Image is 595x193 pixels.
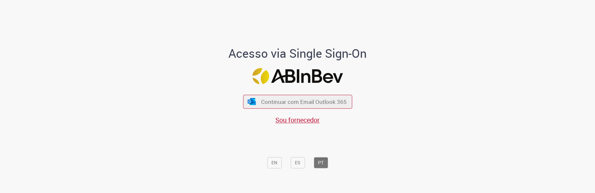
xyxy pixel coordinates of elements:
span: Continuar com Email Outlook 365 [261,98,347,106]
img: ícone Azure/Microsoft 360 [247,98,257,105]
h1: Acesso via Single Sign-On [206,47,389,60]
button: PT [314,157,328,169]
img: Logo ABInBev [252,68,343,84]
button: ícone Azure/Microsoft 360 Continuar com Email Outlook 365 [243,95,352,109]
button: ES [291,157,305,169]
button: EN [267,157,282,169]
a: Sou fornecedor [275,115,320,124]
